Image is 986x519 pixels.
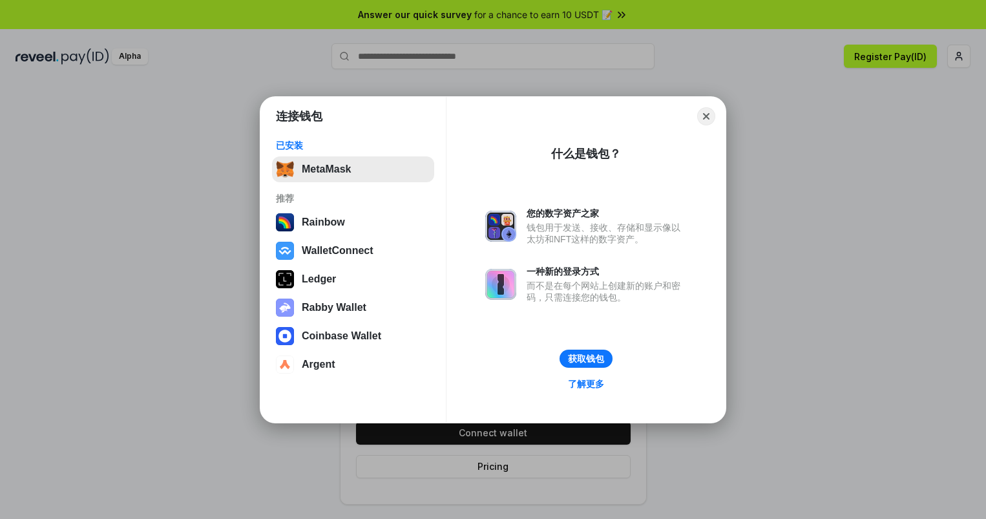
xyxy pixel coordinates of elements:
img: svg+xml,%3Csvg%20xmlns%3D%22http%3A%2F%2Fwww.w3.org%2F2000%2Fsvg%22%20width%3D%2228%22%20height%3... [276,270,294,288]
img: svg+xml,%3Csvg%20width%3D%22120%22%20height%3D%22120%22%20viewBox%3D%220%200%20120%20120%22%20fil... [276,213,294,231]
div: Ledger [302,273,336,285]
div: Rainbow [302,217,345,228]
h1: 连接钱包 [276,109,322,124]
img: svg+xml,%3Csvg%20xmlns%3D%22http%3A%2F%2Fwww.w3.org%2F2000%2Fsvg%22%20fill%3D%22none%22%20viewBox... [485,211,516,242]
img: svg+xml,%3Csvg%20xmlns%3D%22http%3A%2F%2Fwww.w3.org%2F2000%2Fsvg%22%20fill%3D%22none%22%20viewBox... [485,269,516,300]
a: 了解更多 [560,376,612,392]
div: 获取钱包 [568,353,604,365]
div: 了解更多 [568,378,604,390]
button: Close [697,107,715,125]
button: Ledger [272,266,434,292]
div: 而不是在每个网站上创建新的账户和密码，只需连接您的钱包。 [527,280,687,303]
div: 推荐 [276,193,430,204]
div: 已安装 [276,140,430,151]
div: MetaMask [302,164,351,175]
img: svg+xml,%3Csvg%20xmlns%3D%22http%3A%2F%2Fwww.w3.org%2F2000%2Fsvg%22%20fill%3D%22none%22%20viewBox... [276,299,294,317]
button: Coinbase Wallet [272,323,434,349]
img: svg+xml,%3Csvg%20width%3D%2228%22%20height%3D%2228%22%20viewBox%3D%220%200%2028%2028%22%20fill%3D... [276,355,294,374]
div: 钱包用于发送、接收、存储和显示像以太坊和NFT这样的数字资产。 [527,222,687,245]
button: WalletConnect [272,238,434,264]
div: 一种新的登录方式 [527,266,687,277]
button: 获取钱包 [560,350,613,368]
div: WalletConnect [302,245,373,257]
div: 您的数字资产之家 [527,207,687,219]
button: Rainbow [272,209,434,235]
div: 什么是钱包？ [551,146,621,162]
img: svg+xml,%3Csvg%20width%3D%2228%22%20height%3D%2228%22%20viewBox%3D%220%200%2028%2028%22%20fill%3D... [276,242,294,260]
div: Coinbase Wallet [302,330,381,342]
img: svg+xml,%3Csvg%20fill%3D%22none%22%20height%3D%2233%22%20viewBox%3D%220%200%2035%2033%22%20width%... [276,160,294,178]
button: MetaMask [272,156,434,182]
div: Argent [302,359,335,370]
img: svg+xml,%3Csvg%20width%3D%2228%22%20height%3D%2228%22%20viewBox%3D%220%200%2028%2028%22%20fill%3D... [276,327,294,345]
div: Rabby Wallet [302,302,366,313]
button: Rabby Wallet [272,295,434,321]
button: Argent [272,352,434,377]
